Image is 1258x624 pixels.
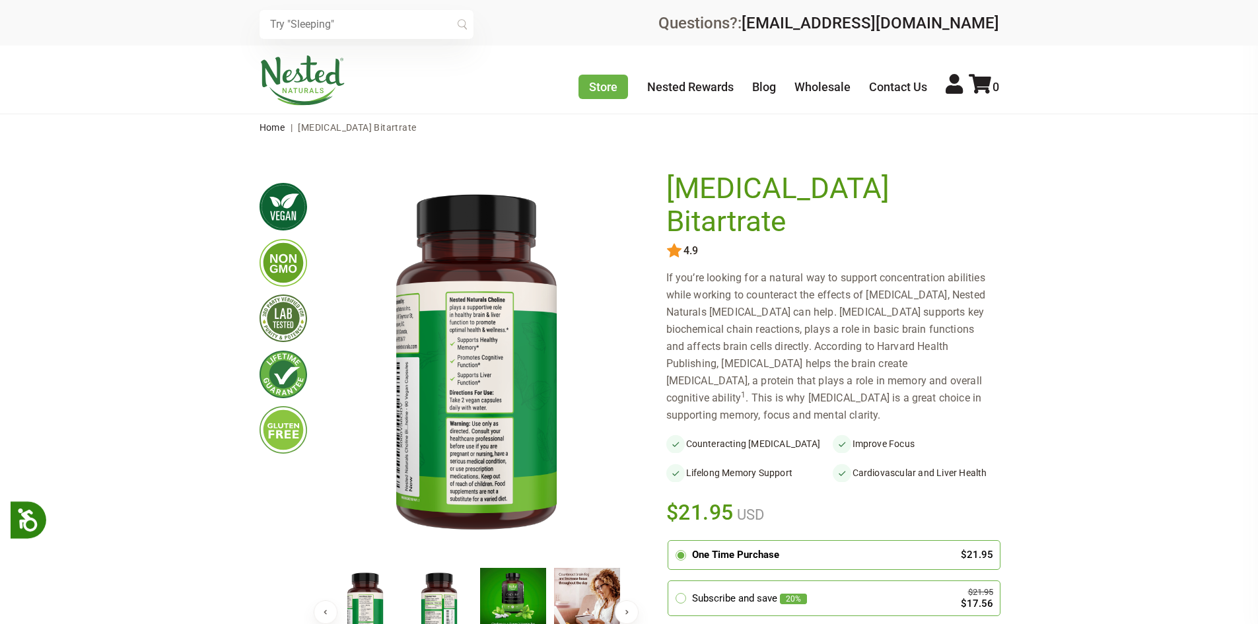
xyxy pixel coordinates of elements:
[328,172,624,557] img: Choline Bitartrate
[260,10,473,39] input: Try "Sleeping"
[969,80,999,94] a: 0
[260,122,285,133] a: Home
[666,172,993,238] h1: [MEDICAL_DATA] Bitartrate
[682,245,698,257] span: 4.9
[666,498,734,527] span: $21.95
[833,464,999,482] li: Cardiovascular and Liver Health
[260,55,345,106] img: Nested Naturals
[666,434,833,453] li: Counteracting [MEDICAL_DATA]
[666,269,999,424] div: If you’re looking for a natural way to support concentration abilities while working to counterac...
[260,239,307,287] img: gmofree
[734,506,764,523] span: USD
[578,75,628,99] a: Store
[260,183,307,230] img: vegan
[298,122,416,133] span: [MEDICAL_DATA] Bitartrate
[287,122,296,133] span: |
[794,80,851,94] a: Wholesale
[260,295,307,342] img: thirdpartytested
[869,80,927,94] a: Contact Us
[658,15,999,31] div: Questions?:
[615,600,639,624] button: Next
[314,600,337,624] button: Previous
[741,390,746,399] sup: 1
[666,464,833,482] li: Lifelong Memory Support
[993,80,999,94] span: 0
[833,434,999,453] li: Improve Focus
[647,80,734,94] a: Nested Rewards
[742,14,999,32] a: [EMAIL_ADDRESS][DOMAIN_NAME]
[260,351,307,398] img: lifetimeguarantee
[666,243,682,259] img: star.svg
[752,80,776,94] a: Blog
[260,114,999,141] nav: breadcrumbs
[260,406,307,454] img: glutenfree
